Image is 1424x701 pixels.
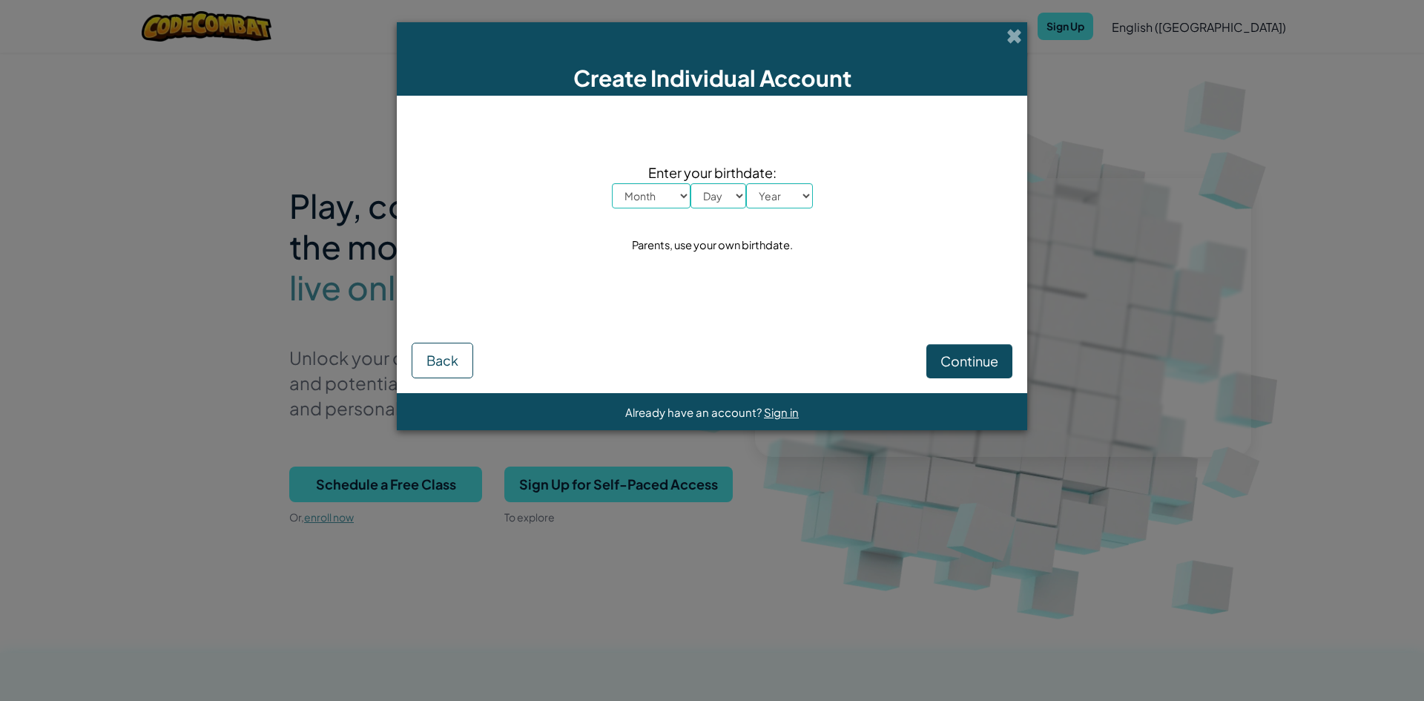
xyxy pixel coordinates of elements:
[632,234,793,256] div: Parents, use your own birthdate.
[612,162,813,183] span: Enter your birthdate:
[573,64,851,92] span: Create Individual Account
[940,352,998,369] span: Continue
[412,343,473,378] button: Back
[426,352,458,369] span: Back
[764,405,799,419] a: Sign in
[625,405,764,419] span: Already have an account?
[926,344,1012,378] button: Continue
